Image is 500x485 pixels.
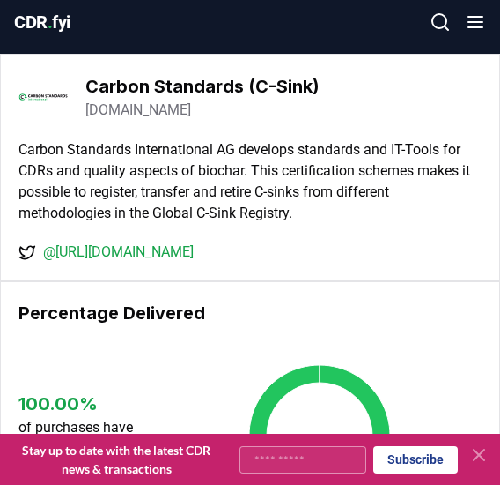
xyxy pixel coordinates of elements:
h3: 100.00 % [18,391,161,417]
a: [DOMAIN_NAME] [85,100,191,121]
img: Carbon Standards (C-Sink)-logo [18,72,68,122]
a: @[URL][DOMAIN_NAME] [43,242,194,263]
p: Carbon Standards International AG develops standards and IT-Tools for CDRs and quality aspects of... [18,139,482,224]
a: CDR.fyi [14,10,70,34]
span: . [48,11,53,33]
p: of purchases have been delivered [18,417,161,459]
h3: Percentage Delivered [18,300,482,326]
h3: Carbon Standards (C-Sink) [85,73,320,100]
span: CDR fyi [14,11,70,33]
